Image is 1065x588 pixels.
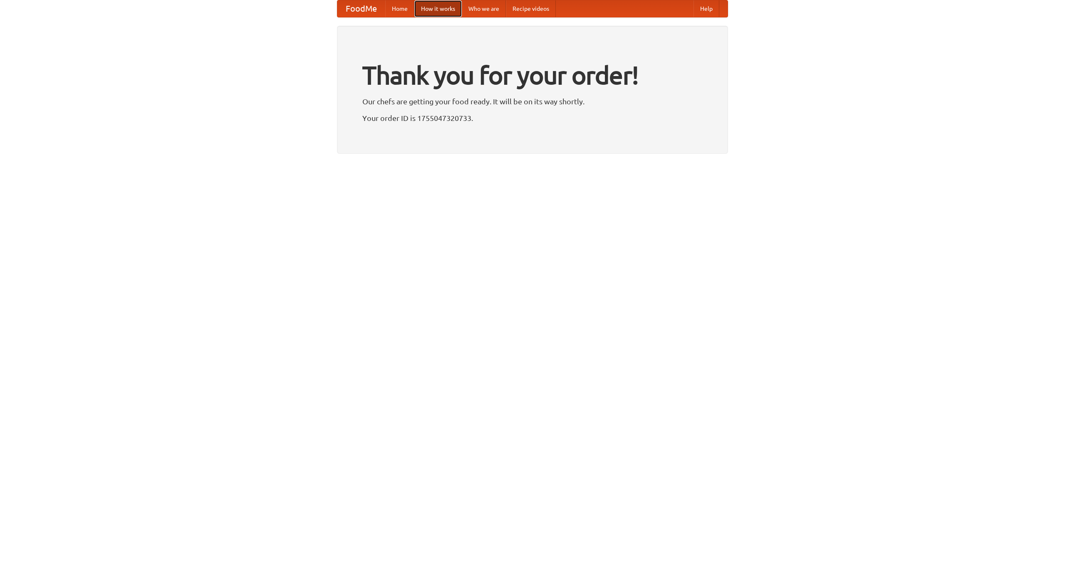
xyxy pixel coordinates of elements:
[362,55,703,95] h1: Thank you for your order!
[693,0,719,17] a: Help
[362,112,703,124] p: Your order ID is 1755047320733.
[462,0,506,17] a: Who we are
[362,95,703,108] p: Our chefs are getting your food ready. It will be on its way shortly.
[385,0,414,17] a: Home
[506,0,556,17] a: Recipe videos
[414,0,462,17] a: How it works
[337,0,385,17] a: FoodMe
